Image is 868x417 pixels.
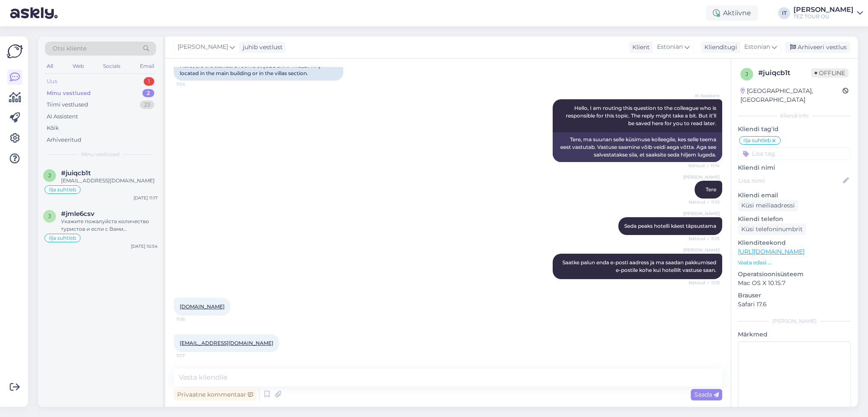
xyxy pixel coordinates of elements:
span: #jmle6csv [61,210,95,218]
p: Märkmed [738,330,851,339]
div: Kõik [47,124,59,132]
span: Otsi kliente [53,44,86,53]
a: [URL][DOMAIN_NAME] [738,248,804,255]
span: Nähtud ✓ 11:15 [688,280,720,286]
div: [GEOGRAPHIC_DATA], [GEOGRAPHIC_DATA] [740,87,843,104]
span: 11:17 [176,353,208,359]
span: Estonian [744,42,770,52]
span: Tere [706,186,716,193]
div: Aktiivne [706,6,758,21]
span: Saatke palun enda e-posti aadress ja ma saadan pakkumised e-postile kohe kui hotellilt vastuse saan. [562,259,718,273]
img: Askly Logo [7,43,23,59]
span: Ilja suhtleb [743,138,771,143]
div: Kliendi info [738,112,851,120]
span: Ilja suhtleb [49,187,76,192]
div: [EMAIL_ADDRESS][DOMAIN_NAME] [61,177,158,185]
div: Uus [47,77,57,86]
span: Ilja suhtleb [49,235,76,241]
input: Lisa nimi [738,176,841,185]
div: Küsi telefoninumbrit [738,224,806,235]
span: Nähtud ✓ 11:15 [688,199,720,205]
span: [PERSON_NAME] [683,210,720,217]
div: Privaatne kommentaar [174,389,256,400]
span: [PERSON_NAME] [683,174,720,180]
p: Kliendi telefon [738,215,851,224]
div: [DATE] 11:17 [134,195,158,201]
div: # juiqcb1t [758,68,811,78]
a: [DOMAIN_NAME] [180,303,225,310]
div: Arhiveeritud [47,136,81,144]
a: [PERSON_NAME]TEZ TOUR OÜ [793,6,863,20]
input: Lisa tag [738,147,851,160]
span: j [48,213,51,219]
span: Hello, I am routing this question to the colleague who is responsible for this topic. The reply m... [566,105,718,126]
div: TEZ TOUR OÜ [793,13,854,20]
div: [PERSON_NAME] [793,6,854,13]
div: AI Assistent [47,112,78,121]
div: Укажите пожалуйста количество туристов и если с Вами путешествуют и дети, то их возраст. [61,218,158,233]
div: Tiimi vestlused [47,101,88,109]
div: Hello, are the standard rooms at [GEOGRAPHIC_DATA] located in the main building or in the villas ... [174,59,343,81]
p: Klienditeekond [738,238,851,247]
span: Nähtud ✓ 11:15 [688,235,720,242]
div: [DATE] 10:54 [131,243,158,249]
span: 11:16 [176,316,208,322]
span: AI Assistent [688,92,720,99]
div: IT [778,7,790,19]
div: Socials [101,61,122,72]
div: juhib vestlust [239,43,283,52]
div: Tere, ma suunan selle küsimuse kolleegile, kes selle teema eest vastutab. Vastuse saamine võib ve... [553,132,722,162]
div: All [45,61,55,72]
span: j [48,172,51,179]
p: Safari 17.6 [738,300,851,309]
div: [PERSON_NAME] [738,317,851,325]
div: Web [71,61,86,72]
p: Kliendi tag'id [738,125,851,134]
p: Brauser [738,291,851,300]
span: Seda peaks hotelli käest täpsustama [624,223,716,229]
div: 1 [144,77,154,86]
p: Kliendi email [738,191,851,200]
div: Email [138,61,156,72]
p: Operatsioonisüsteem [738,270,851,279]
span: [PERSON_NAME] [178,42,228,52]
span: Estonian [657,42,683,52]
span: Saada [694,391,719,398]
div: Küsi meiliaadressi [738,200,798,211]
span: [PERSON_NAME] [683,247,720,253]
div: Klienditugi [701,43,737,52]
div: Minu vestlused [47,89,91,98]
span: Nähtud ✓ 11:14 [688,162,720,169]
div: 2 [142,89,154,98]
div: 23 [140,101,154,109]
p: Vaata edasi ... [738,259,851,266]
a: [EMAIL_ADDRESS][DOMAIN_NAME] [180,340,273,346]
span: j [746,71,748,77]
span: #juiqcb1t [61,169,91,177]
p: Kliendi nimi [738,163,851,172]
span: Offline [811,68,849,78]
div: Klient [629,43,650,52]
span: Minu vestlused [81,151,120,158]
span: 11:14 [176,81,208,87]
div: Arhiveeri vestlus [785,42,850,53]
p: Mac OS X 10.15.7 [738,279,851,288]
